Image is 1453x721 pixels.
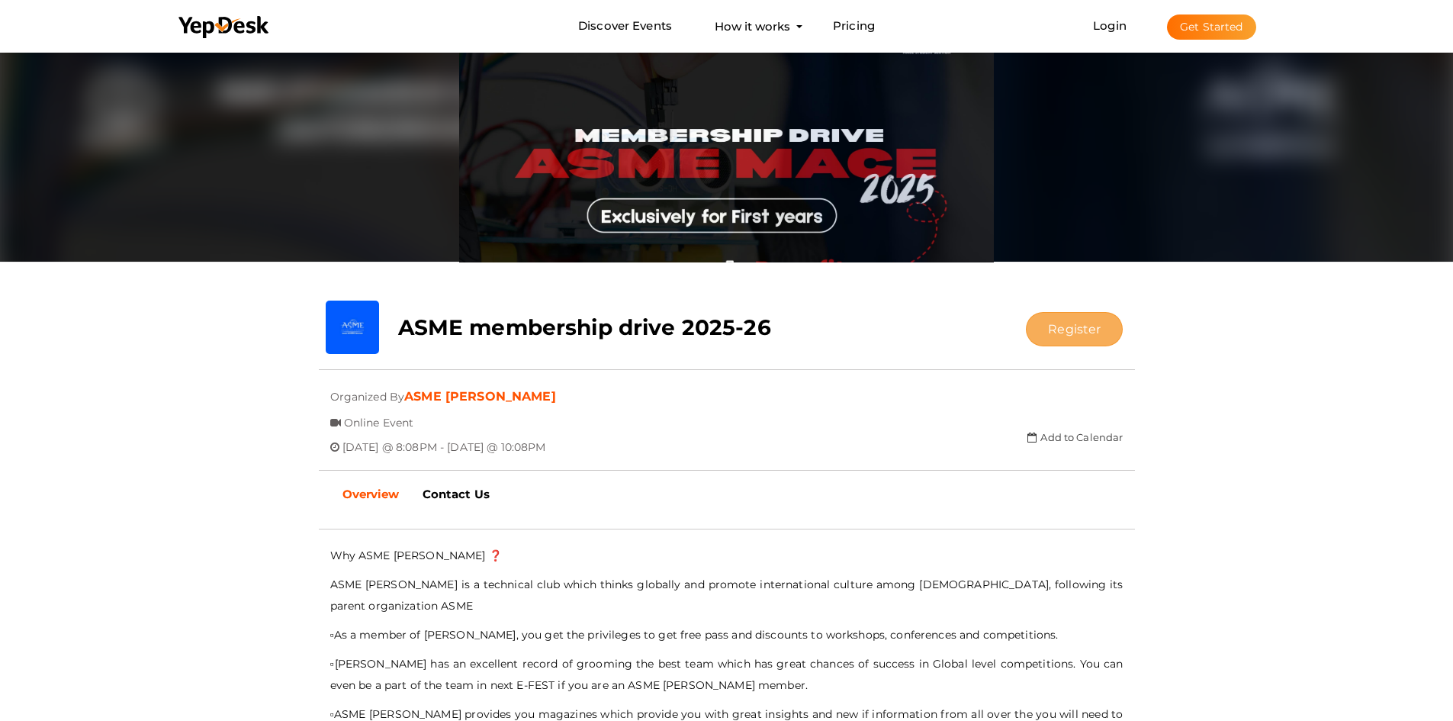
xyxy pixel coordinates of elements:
[330,574,1124,616] p: ASME [PERSON_NAME] is a technical club which thinks globally and promote international culture am...
[1093,18,1127,33] a: Login
[423,487,490,501] b: Contact Us
[330,624,1124,645] p: ▫As a member of [PERSON_NAME], you get the privileges to get free pass and discounts to workshops...
[331,475,411,513] a: Overview
[404,389,556,404] a: ASME [PERSON_NAME]
[1026,312,1123,346] button: Register
[330,653,1124,696] p: ▫[PERSON_NAME] has an excellent record of grooming the best team which has great chances of succe...
[1027,431,1123,443] a: Add to Calendar
[578,12,672,40] a: Discover Events
[330,378,405,404] span: Organized By
[833,12,875,40] a: Pricing
[710,12,795,40] button: How it works
[342,429,546,454] span: [DATE] @ 8:08PM - [DATE] @ 10:08PM
[330,545,1124,566] p: Why ASME [PERSON_NAME] ❓
[344,404,414,430] span: Online Event
[342,487,400,501] b: Overview
[411,475,501,513] a: Contact Us
[398,314,771,340] b: ASME membership drive 2025-26
[326,301,379,354] img: TB03FAF8_small.png
[1167,14,1256,40] button: Get Started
